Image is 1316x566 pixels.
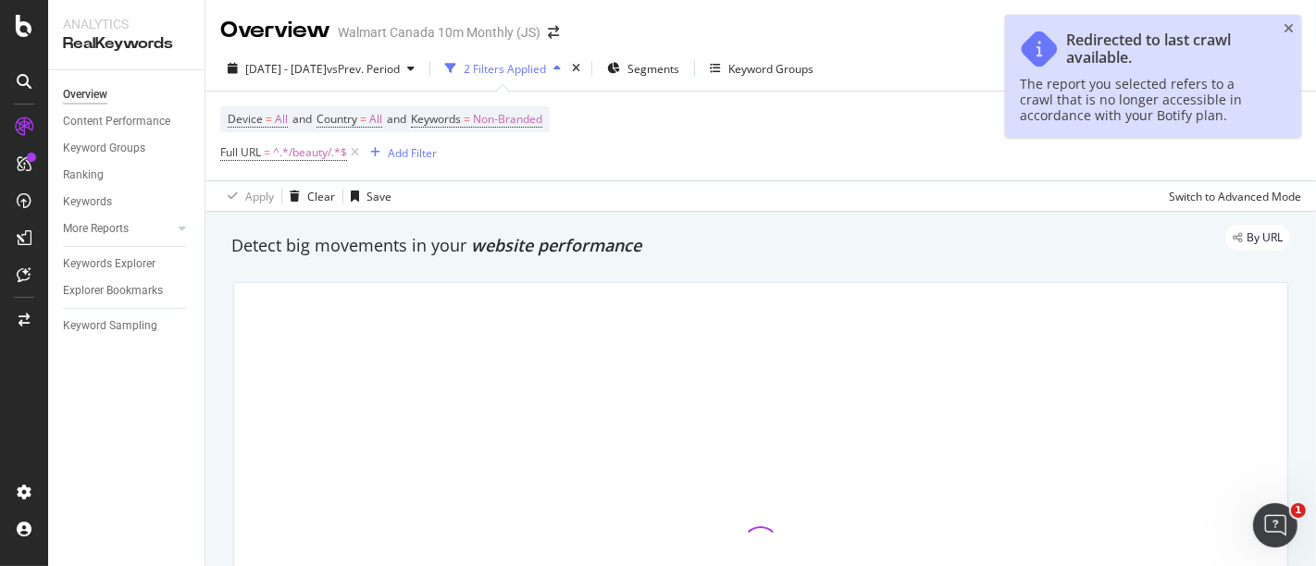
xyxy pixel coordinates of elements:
span: ^.*/beauty/.*$ [273,140,347,166]
div: times [568,59,584,78]
div: Content Performance [63,112,170,131]
span: All [275,106,288,132]
button: Apply [220,181,274,211]
div: Clear [307,189,335,204]
div: Explorer Bookmarks [63,281,163,301]
button: Save [343,181,391,211]
span: [DATE] - [DATE] [245,61,327,77]
a: Keyword Groups [63,139,192,158]
div: Overview [63,85,107,105]
div: RealKeywords [63,33,190,55]
span: Segments [627,61,679,77]
iframe: Intercom live chat [1253,503,1297,548]
button: 2 Filters Applied [438,54,568,83]
a: Content Performance [63,112,192,131]
span: Full URL [220,144,261,160]
span: = [360,111,366,127]
div: Walmart Canada 10m Monthly (JS) [338,23,540,42]
span: Keywords [411,111,461,127]
button: [DATE] - [DATE]vsPrev. Period [220,54,422,83]
button: Clear [282,181,335,211]
div: More Reports [63,219,129,239]
div: Keyword Groups [728,61,813,77]
a: Ranking [63,166,192,185]
a: Keywords [63,192,192,212]
span: = [264,144,270,160]
div: arrow-right-arrow-left [548,26,559,39]
a: Keywords Explorer [63,254,192,274]
div: Keywords Explorer [63,254,155,274]
button: Segments [600,54,687,83]
span: = [266,111,272,127]
div: Switch to Advanced Mode [1169,189,1301,204]
span: vs Prev. Period [327,61,400,77]
a: More Reports [63,219,173,239]
div: Save [366,189,391,204]
span: = [464,111,470,127]
a: Keyword Sampling [63,316,192,336]
span: Device [228,111,263,127]
span: and [387,111,406,127]
div: Apply [245,189,274,204]
span: Non-Branded [473,106,542,132]
span: All [369,106,382,132]
div: Analytics [63,15,190,33]
div: Overview [220,15,330,46]
div: close toast [1284,22,1294,35]
a: Explorer Bookmarks [63,281,192,301]
div: The report you selected refers to a crawl that is no longer accessible in accordance with your Bo... [1020,76,1268,123]
button: Switch to Advanced Mode [1161,181,1301,211]
div: Keywords [63,192,112,212]
span: 1 [1291,503,1306,518]
button: Add Filter [363,141,437,164]
div: legacy label [1225,225,1290,251]
div: Keyword Groups [63,139,145,158]
div: Add Filter [388,145,437,161]
a: Overview [63,85,192,105]
span: By URL [1247,232,1283,243]
button: Keyword Groups [702,54,821,83]
div: Redirected to last crawl available. [1066,31,1268,67]
span: and [292,111,312,127]
span: Country [317,111,357,127]
div: Ranking [63,166,104,185]
div: Keyword Sampling [63,316,157,336]
div: 2 Filters Applied [464,61,546,77]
